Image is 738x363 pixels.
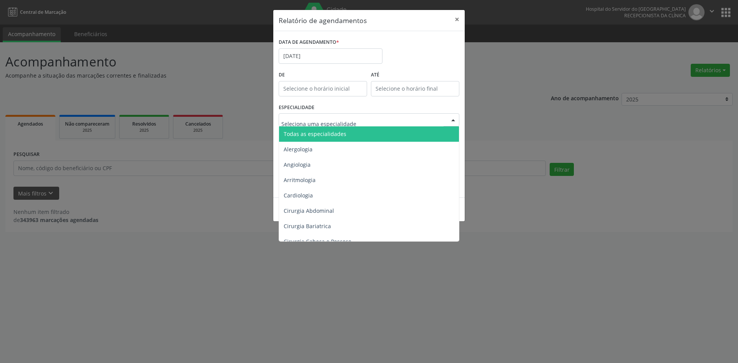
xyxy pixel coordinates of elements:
[284,176,316,184] span: Arritmologia
[279,69,367,81] label: De
[449,10,465,29] button: Close
[279,48,382,64] input: Selecione uma data ou intervalo
[281,116,444,131] input: Seleciona uma especialidade
[279,102,314,114] label: ESPECIALIDADE
[371,81,459,96] input: Selecione o horário final
[371,69,459,81] label: ATÉ
[284,238,351,245] span: Cirurgia Cabeça e Pescoço
[284,161,311,168] span: Angiologia
[284,146,312,153] span: Alergologia
[284,130,346,138] span: Todas as especialidades
[279,15,367,25] h5: Relatório de agendamentos
[284,222,331,230] span: Cirurgia Bariatrica
[279,36,339,48] label: DATA DE AGENDAMENTO
[284,207,334,214] span: Cirurgia Abdominal
[284,192,313,199] span: Cardiologia
[279,81,367,96] input: Selecione o horário inicial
